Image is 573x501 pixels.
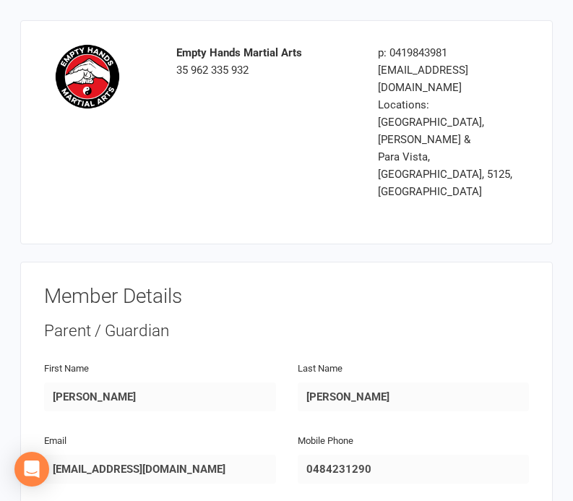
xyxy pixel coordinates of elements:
div: Locations: [GEOGRAPHIC_DATA], [378,96,518,131]
strong: Empty Hands Martial Arts [176,46,302,59]
img: logo.png [55,44,120,109]
label: First Name [44,361,89,377]
h3: Member Details [44,286,529,308]
label: Email [44,434,66,449]
div: Open Intercom Messenger [14,452,49,487]
label: Mobile Phone [298,434,353,449]
div: 35 962 335 932 [176,44,357,79]
div: p: 0419843981 [378,44,518,61]
label: Last Name [298,361,342,377]
div: [PERSON_NAME] & [378,131,518,148]
div: Parent / Guardian [44,320,529,343]
div: [EMAIL_ADDRESS][DOMAIN_NAME] [378,61,518,96]
div: Para Vista, [GEOGRAPHIC_DATA], 5125, [GEOGRAPHIC_DATA] [378,148,518,200]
